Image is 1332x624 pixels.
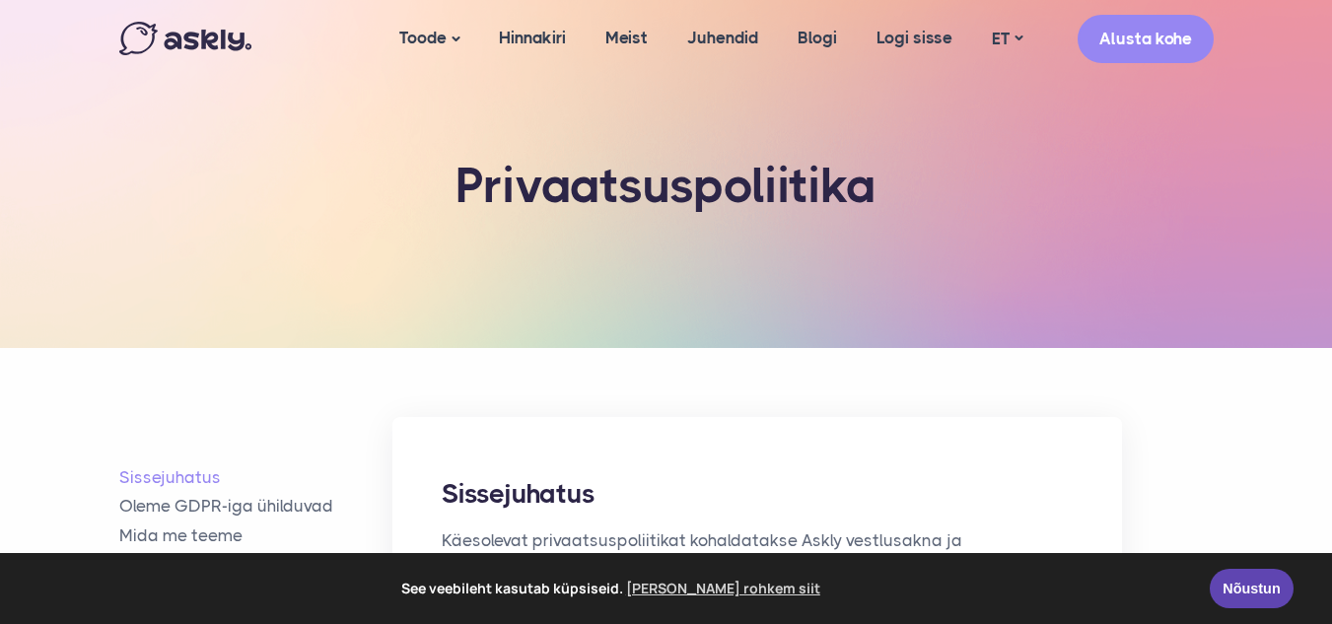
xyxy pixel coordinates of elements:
[442,476,1073,512] h2: Sissejuhatus
[1210,569,1294,608] a: Nõustun
[119,22,251,55] img: Askly
[353,158,979,215] h1: Privaatsuspoliitika
[442,526,1073,612] p: Käesolevat privaatsuspoliitikat kohaldatakse Askly vestlusakna ja automaatiseeritud klienditoe ve...
[1078,15,1214,63] a: Alusta kohe
[29,574,1196,603] span: See veebileht kasutab küpsiseid.
[623,574,823,603] a: learn more about cookies
[119,466,393,489] a: Sissejuhatus
[119,495,393,518] a: Oleme GDPR-iga ühilduvad
[972,25,1042,53] a: ET
[119,524,393,547] a: Mida me teeme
